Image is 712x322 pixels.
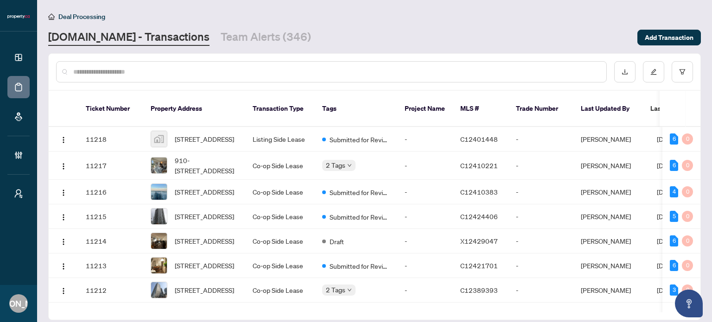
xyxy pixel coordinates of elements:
th: Ticket Number [78,91,143,127]
span: Submitted for Review [330,261,390,271]
button: Logo [56,258,71,273]
a: [DOMAIN_NAME] - Transactions [48,29,210,46]
td: - [397,229,453,253]
span: Last Modified Date [650,103,707,114]
td: [PERSON_NAME] [573,152,649,180]
img: Logo [60,287,67,295]
span: C12424406 [460,212,498,221]
span: user-switch [14,189,23,198]
span: Add Transaction [645,30,693,45]
span: [STREET_ADDRESS] [175,187,234,197]
div: 3 [670,284,678,296]
td: - [397,180,453,204]
th: Tags [315,91,397,127]
td: - [397,152,453,180]
img: Logo [60,189,67,196]
th: Transaction Type [245,91,315,127]
span: home [48,13,55,20]
span: Submitted for Review [330,212,390,222]
td: 11215 [78,204,143,229]
td: - [509,278,573,303]
span: down [347,163,352,168]
th: Last Updated By [573,91,643,127]
th: Property Address [143,91,245,127]
span: down [347,288,352,292]
td: [PERSON_NAME] [573,180,649,204]
span: Submitted for Review [330,134,390,145]
img: thumbnail-img [151,131,167,147]
div: 6 [670,235,678,246]
div: 0 [682,284,693,296]
td: [PERSON_NAME] [573,204,649,229]
td: [PERSON_NAME] [573,127,649,152]
div: 6 [670,160,678,171]
td: 11214 [78,229,143,253]
span: edit [650,69,657,75]
button: filter [672,61,693,82]
td: 11216 [78,180,143,204]
td: Co-op Side Lease [245,152,315,180]
div: 4 [670,186,678,197]
td: - [397,127,453,152]
button: Add Transaction [637,30,701,45]
div: 6 [670,260,678,271]
img: Logo [60,136,67,144]
button: Logo [56,283,71,297]
span: C12410383 [460,188,498,196]
span: Deal Processing [58,13,105,21]
div: 0 [682,133,693,145]
button: Logo [56,234,71,248]
span: Draft [330,236,344,246]
span: [DATE] [657,237,677,245]
th: Project Name [397,91,453,127]
div: 0 [682,235,693,246]
div: 0 [682,160,693,171]
img: thumbnail-img [151,208,167,224]
span: [DATE] [657,135,677,143]
button: edit [643,61,664,82]
td: [PERSON_NAME] [573,229,649,253]
span: C12389393 [460,286,498,294]
td: - [397,278,453,303]
div: 6 [670,133,678,145]
td: [PERSON_NAME] [573,253,649,278]
td: Co-op Side Lease [245,180,315,204]
span: [DATE] [657,161,677,170]
span: [DATE] [657,286,677,294]
span: 2 Tags [326,160,345,170]
span: C12401448 [460,135,498,143]
button: download [614,61,636,82]
button: Logo [56,158,71,173]
span: [STREET_ADDRESS] [175,285,234,295]
td: - [509,253,573,278]
span: C12421701 [460,261,498,270]
div: 0 [682,211,693,222]
span: 2 Tags [326,284,345,295]
img: thumbnail-img [151,184,167,200]
span: X12429047 [460,237,498,245]
td: 11213 [78,253,143,278]
td: Listing Side Lease [245,127,315,152]
div: 5 [670,211,678,222]
td: - [509,152,573,180]
span: [STREET_ADDRESS] [175,134,234,144]
td: 11217 [78,152,143,180]
button: Logo [56,209,71,224]
td: - [397,204,453,229]
img: thumbnail-img [151,258,167,273]
span: [STREET_ADDRESS] [175,260,234,271]
span: Submitted for Review [330,187,390,197]
td: Co-op Side Lease [245,204,315,229]
img: thumbnail-img [151,158,167,173]
th: Trade Number [509,91,573,127]
button: Logo [56,132,71,146]
span: [DATE] [657,212,677,221]
a: Team Alerts (346) [221,29,311,46]
td: - [509,127,573,152]
span: [DATE] [657,188,677,196]
td: Co-op Side Lease [245,229,315,253]
span: [STREET_ADDRESS] [175,236,234,246]
img: Logo [60,263,67,270]
img: Logo [60,214,67,221]
span: filter [679,69,686,75]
